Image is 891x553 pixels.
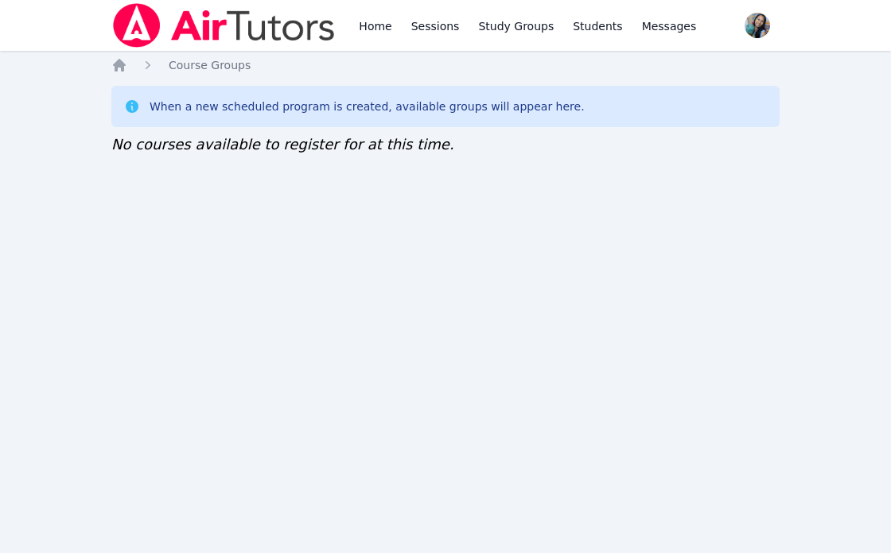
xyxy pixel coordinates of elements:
[111,136,454,153] span: No courses available to register for at this time.
[642,18,697,34] span: Messages
[111,3,337,48] img: Air Tutors
[111,57,780,73] nav: Breadcrumb
[169,57,251,73] a: Course Groups
[150,99,585,114] div: When a new scheduled program is created, available groups will appear here.
[169,59,251,72] span: Course Groups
